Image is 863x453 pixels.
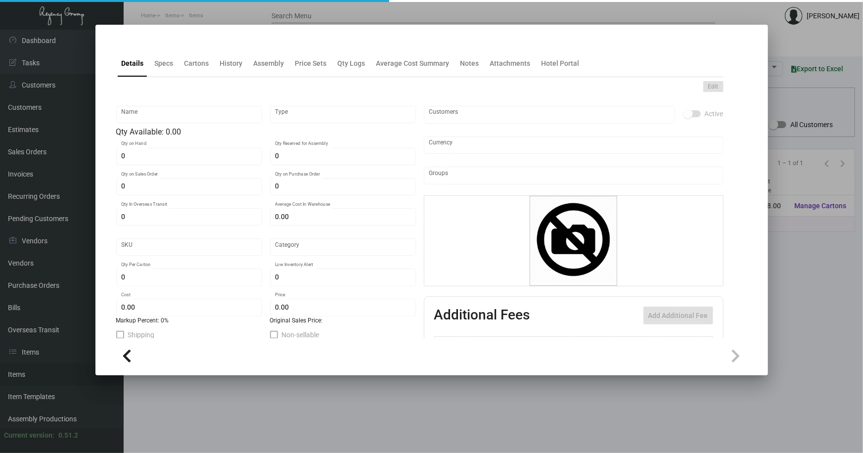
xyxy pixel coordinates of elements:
[220,58,243,69] div: History
[128,329,155,341] span: Shipping
[282,329,319,341] span: Non-sellable
[295,58,327,69] div: Price Sets
[184,58,209,69] div: Cartons
[575,337,616,354] th: Cost
[703,81,724,92] button: Edit
[254,58,284,69] div: Assembly
[643,307,713,324] button: Add Additional Fee
[464,337,575,354] th: Type
[490,58,531,69] div: Attachments
[460,58,479,69] div: Notes
[58,430,78,441] div: 0.51.2
[338,58,365,69] div: Qty Logs
[542,58,580,69] div: Hotel Portal
[648,312,708,319] span: Add Additional Fee
[656,337,701,354] th: Price type
[122,58,144,69] div: Details
[155,58,174,69] div: Specs
[429,172,718,180] input: Add new..
[434,307,530,324] h2: Additional Fees
[376,58,450,69] div: Average Cost Summary
[434,337,464,354] th: Active
[705,108,724,120] span: Active
[616,337,656,354] th: Price
[708,83,719,91] span: Edit
[4,430,54,441] div: Current version:
[429,111,670,119] input: Add new..
[116,126,416,138] div: Qty Available: 0.00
